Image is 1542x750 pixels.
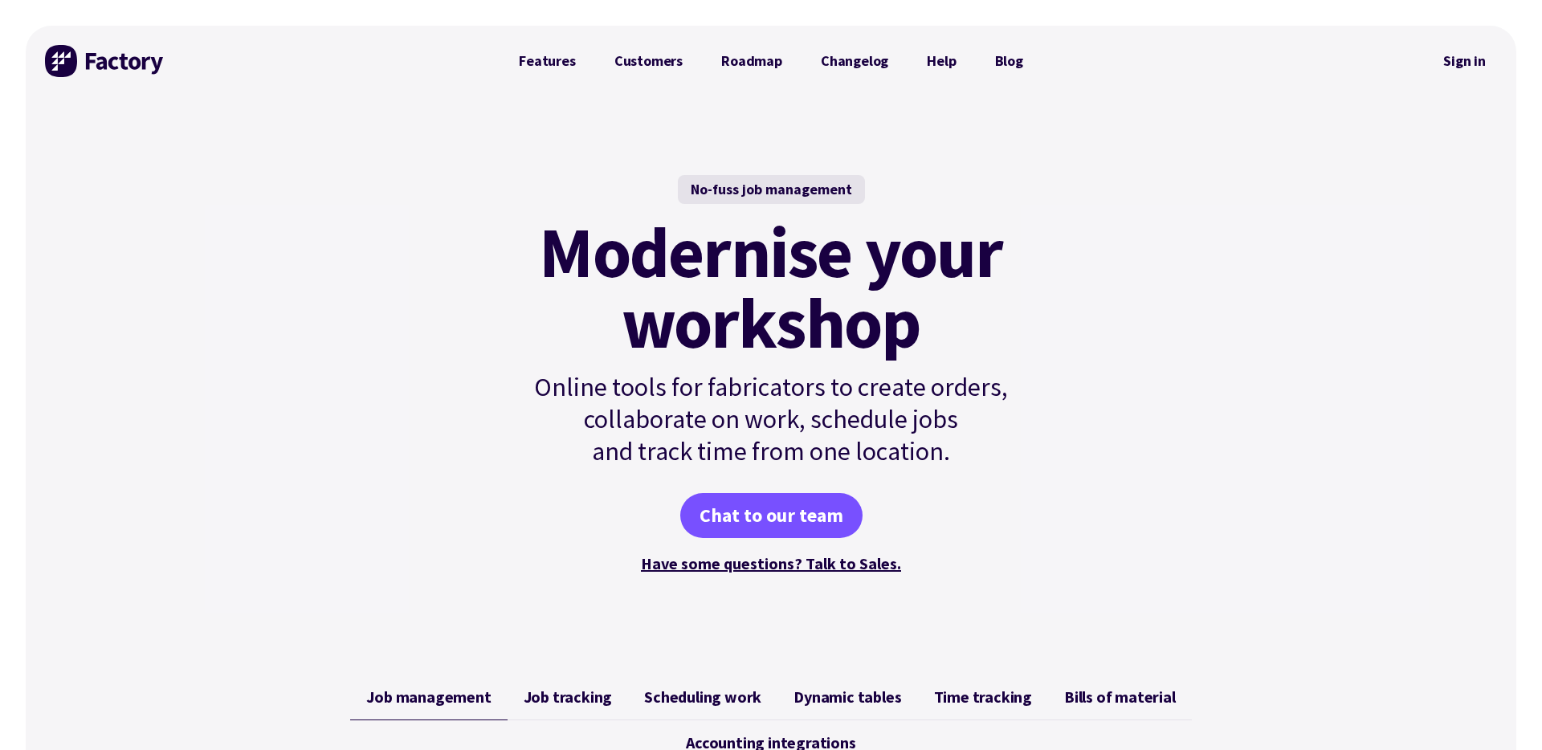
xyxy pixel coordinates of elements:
span: Dynamic tables [793,687,901,707]
div: No-fuss job management [678,175,865,204]
span: Scheduling work [644,687,761,707]
a: Help [908,45,975,77]
span: Job management [366,687,491,707]
a: Customers [595,45,702,77]
a: Changelog [802,45,908,77]
span: Time tracking [934,687,1032,707]
span: Bills of material [1064,687,1176,707]
nav: Primary Navigation [500,45,1042,77]
a: Chat to our team [680,493,863,538]
nav: Secondary Navigation [1432,43,1497,79]
a: Sign in [1432,43,1497,79]
a: Roadmap [702,45,802,77]
p: Online tools for fabricators to create orders, collaborate on work, schedule jobs and track time ... [500,371,1042,467]
a: Blog [976,45,1042,77]
img: Factory [45,45,165,77]
a: Features [500,45,595,77]
a: Have some questions? Talk to Sales. [641,553,901,573]
mark: Modernise your workshop [539,217,1002,358]
span: Job tracking [524,687,613,707]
